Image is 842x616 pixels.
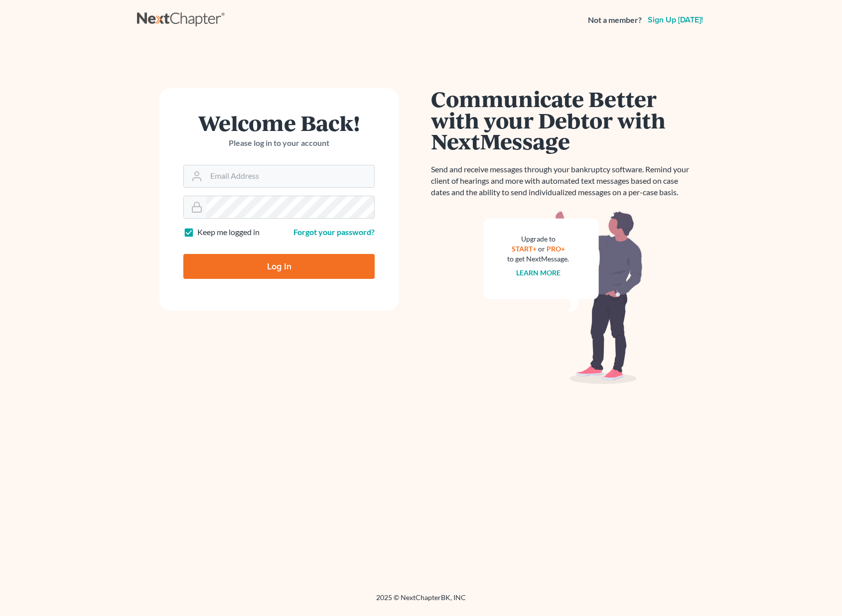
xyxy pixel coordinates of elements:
[183,137,375,149] p: Please log in to your account
[431,164,695,198] p: Send and receive messages through your bankruptcy software. Remind your client of hearings and mo...
[646,16,705,24] a: Sign up [DATE]!
[197,227,260,238] label: Keep me logged in
[431,88,695,152] h1: Communicate Better with your Debtor with NextMessage
[483,210,643,384] img: nextmessage_bg-59042aed3d76b12b5cd301f8e5b87938c9018125f34e5fa2b7a6b67550977c72.svg
[538,245,545,253] span: or
[547,245,565,253] a: PRO+
[507,254,569,264] div: to get NextMessage.
[137,593,705,611] div: 2025 © NextChapterBK, INC
[183,254,375,279] input: Log In
[293,227,375,237] a: Forgot your password?
[588,14,642,26] strong: Not a member?
[512,245,537,253] a: START+
[183,112,375,133] h1: Welcome Back!
[516,268,561,277] a: Learn more
[507,234,569,244] div: Upgrade to
[206,165,374,187] input: Email Address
